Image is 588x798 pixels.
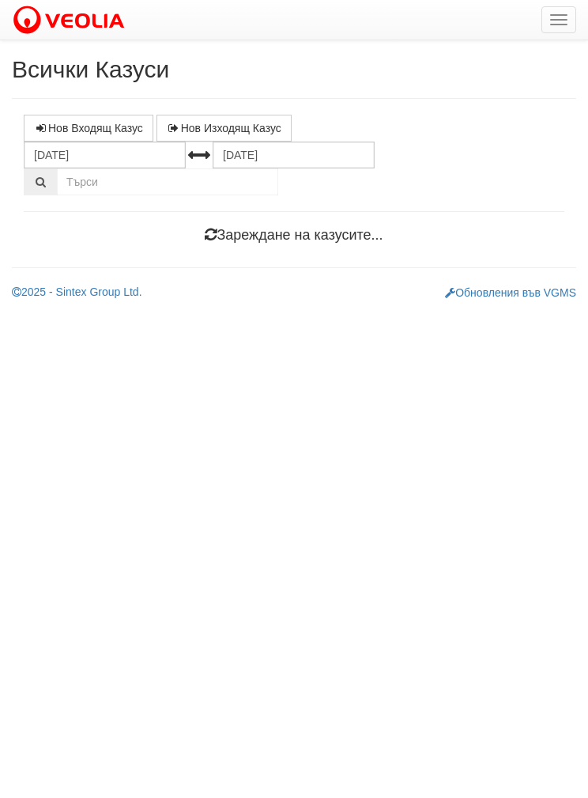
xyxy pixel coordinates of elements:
a: Обновления във VGMS [445,286,576,299]
a: 2025 - Sintex Group Ltd. [12,286,142,298]
input: Търсене по Идентификатор, Бл/Вх/Ап, Тип, Описание, Моб. Номер, Имейл, Файл, Коментар, [57,168,278,195]
a: Нов Изходящ Казус [156,115,292,142]
img: VeoliaLogo.png [12,4,132,37]
h4: Зареждане на казусите... [24,228,564,244]
h2: Всички Казуси [12,56,576,82]
a: Нов Входящ Казус [24,115,153,142]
